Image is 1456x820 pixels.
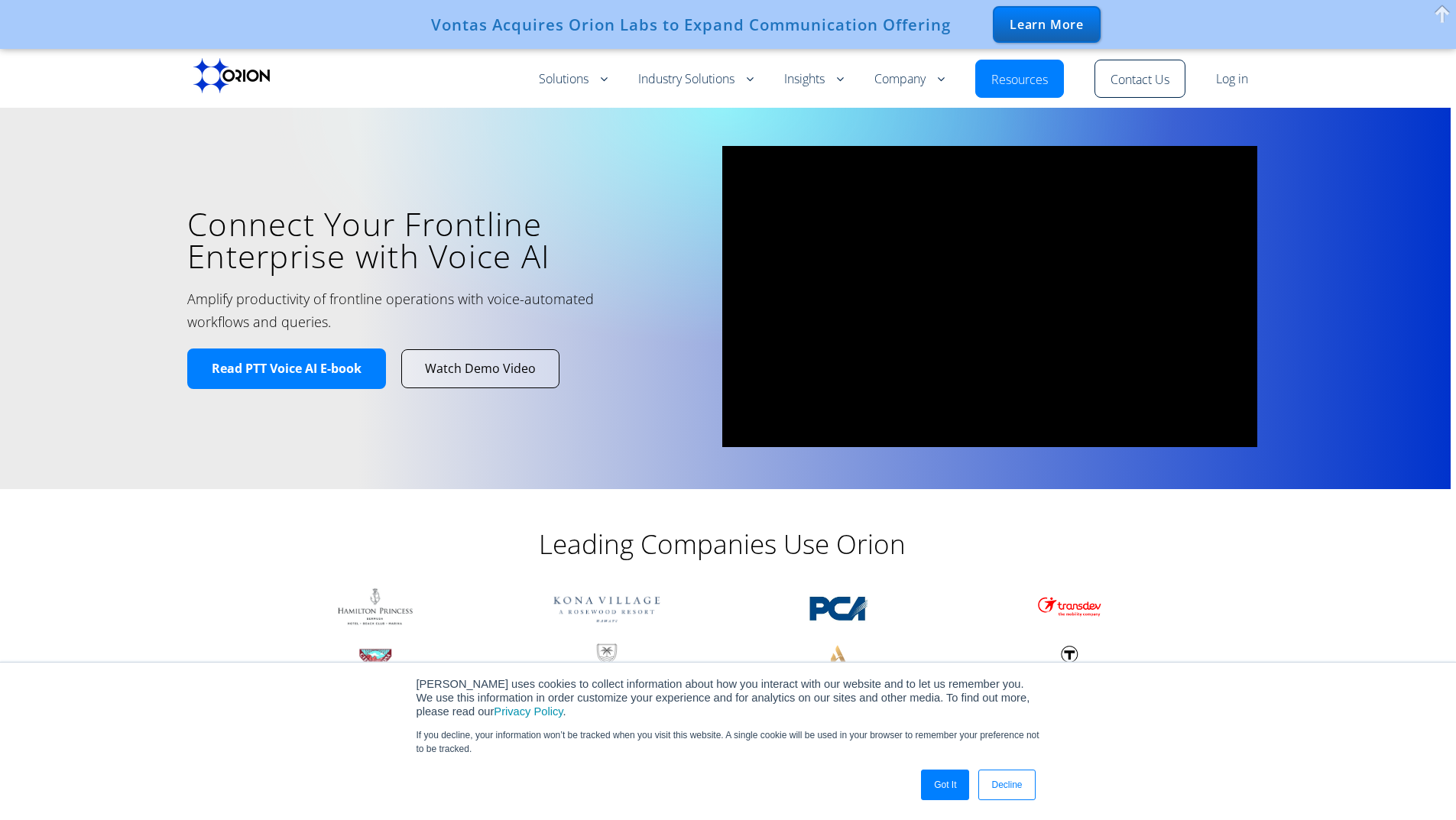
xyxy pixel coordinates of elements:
[921,770,969,800] a: Got It
[722,146,1257,447] iframe: vimeo Video Player
[1216,70,1248,89] a: Log in
[187,208,699,272] h1: Connect Your Frontline Enterprise with Voice AI
[402,350,559,387] a: Watch Demo Video
[187,348,386,389] a: Read PTT Voice AI E-book
[417,678,1030,718] span: [PERSON_NAME] uses cookies to collect information about how you interact with our website and to ...
[993,6,1101,43] div: Learn More
[187,287,646,333] h2: Amplify productivity of frontline operations with voice-automated workflows and queries.
[784,70,844,89] a: Insights
[1380,747,1456,820] iframe: Chat Widget
[874,70,945,89] a: Company
[212,361,362,377] span: Read PTT Voice AI E-book
[991,71,1048,89] a: Resources
[431,15,951,34] div: Vontas Acquires Orion Labs to Expand Communication Offering
[978,770,1035,800] a: Decline
[193,58,270,93] img: Orion labs Black logo
[494,705,563,718] a: Privacy Policy
[539,70,608,89] a: Solutions
[425,361,536,377] span: Watch Demo Video
[417,527,1028,561] h2: Leading Companies Use Orion
[417,728,1040,756] p: If you decline, your information won’t be tracked when you visit this website. A single cookie wi...
[1111,71,1169,89] a: Contact Us
[638,70,754,89] a: Industry Solutions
